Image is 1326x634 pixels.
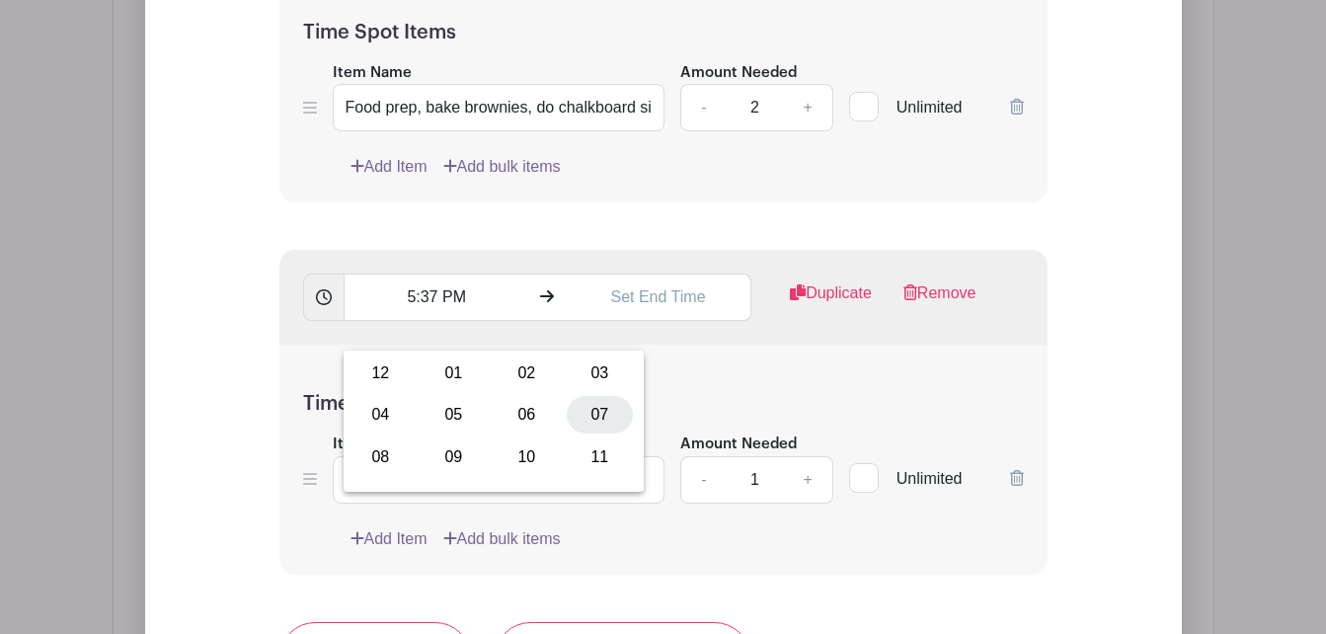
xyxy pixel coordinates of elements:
[680,62,797,85] label: Amount Needed
[897,99,963,116] span: Unlimited
[303,21,1024,44] h5: Time Spot Items
[790,281,872,321] a: Duplicate
[443,155,561,179] a: Add bulk items
[680,84,726,131] a: -
[333,434,412,456] label: Item Name
[348,355,414,392] div: 12
[567,396,633,434] div: 07
[344,274,529,321] input: Set Start Time
[897,470,963,487] span: Unlimited
[348,438,414,476] div: 08
[303,392,1024,416] h5: Time Spot Items
[333,456,665,504] input: e.g. Snacks or Check-in Attendees
[333,84,665,131] input: e.g. Snacks or Check-in Attendees
[567,438,633,476] div: 11
[421,396,487,434] div: 05
[443,527,561,551] a: Add bulk items
[494,355,560,392] div: 02
[421,355,487,392] div: 01
[333,62,412,85] label: Item Name
[566,274,751,321] input: Set End Time
[494,438,560,476] div: 10
[348,396,414,434] div: 04
[494,396,560,434] div: 06
[351,155,428,179] a: Add Item
[783,456,832,504] a: +
[567,355,633,392] div: 03
[783,84,832,131] a: +
[903,281,976,321] a: Remove
[680,456,726,504] a: -
[680,434,797,456] label: Amount Needed
[351,527,428,551] a: Add Item
[421,438,487,476] div: 09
